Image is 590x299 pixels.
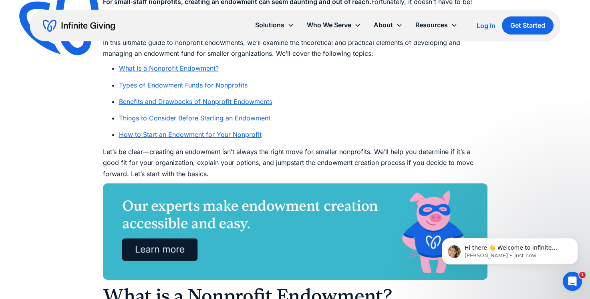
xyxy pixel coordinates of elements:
span: 1 [579,272,586,278]
a: How to Start an Endowment for Your Nonprofit [119,130,262,138]
div: About [374,20,393,31]
a: Log In [477,21,495,31]
div: Who We Serve [307,20,351,31]
a: What Is a Nonprofit Endowment? [119,64,219,72]
div: Log In [477,22,495,29]
p: In this ultimate guide to nonprofit endowments, we’ll examine the theoretical and practical eleme... [103,37,487,59]
img: Our experts make endowment creation accessible and easy. Click to learn more. [103,183,487,280]
a: Benefits and Drawbacks of Nonprofit Endowments [119,98,272,106]
div: Solutions [255,20,284,31]
a: home [43,19,115,32]
iframe: Intercom notifications message [430,221,590,277]
div: Resources [409,16,464,34]
iframe: Intercom live chat [563,272,582,291]
div: Solutions [249,16,300,34]
a: Things to Consider Before Starting an Endowment [119,114,270,122]
div: Who We Serve [300,16,367,34]
p: Let’s be clear—creating an endowment isn’t always the right move for smaller nonprofits. We’ll he... [103,146,487,179]
a: Get Started [502,16,554,35]
div: Resources [415,20,448,31]
a: Types of Endowment Funds for Nonprofits [119,81,248,89]
div: About [367,16,409,34]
